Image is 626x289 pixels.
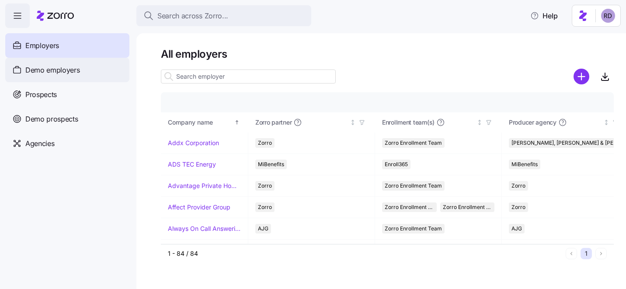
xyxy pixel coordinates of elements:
[566,248,577,259] button: Previous page
[168,160,216,169] a: ADS TEC Energy
[168,118,233,127] div: Company name
[509,118,556,127] span: Producer agency
[255,118,292,127] span: Zorro partner
[511,181,525,191] span: Zorro
[168,203,230,212] a: Affect Provider Group
[603,119,609,125] div: Not sorted
[25,65,80,76] span: Demo employers
[25,114,78,125] span: Demo prospects
[5,107,129,131] a: Demo prospects
[168,139,219,147] a: Addx Corporation
[385,138,442,148] span: Zorro Enrollment Team
[511,224,522,233] span: AJG
[258,138,272,148] span: Zorro
[385,224,442,233] span: Zorro Enrollment Team
[595,248,607,259] button: Next page
[25,138,54,149] span: Agencies
[234,119,240,125] div: Sorted ascending
[511,160,538,169] span: MiBenefits
[25,40,59,51] span: Employers
[136,5,311,26] button: Search across Zorro...
[161,47,614,61] h1: All employers
[443,202,492,212] span: Zorro Enrollment Experts
[385,202,434,212] span: Zorro Enrollment Team
[5,33,129,58] a: Employers
[523,7,565,24] button: Help
[258,202,272,212] span: Zorro
[5,58,129,82] a: Demo employers
[258,181,272,191] span: Zorro
[385,160,408,169] span: Enroll365
[476,119,483,125] div: Not sorted
[168,249,562,258] div: 1 - 84 / 84
[25,89,57,100] span: Prospects
[258,160,284,169] span: MiBenefits
[601,9,615,23] img: 6d862e07fa9c5eedf81a4422c42283ac
[5,82,129,107] a: Prospects
[5,131,129,156] a: Agencies
[161,70,336,84] input: Search employer
[375,112,502,132] th: Enrollment team(s)Not sorted
[511,202,525,212] span: Zorro
[168,181,241,190] a: Advantage Private Home Care
[161,112,248,132] th: Company nameSorted ascending
[385,181,442,191] span: Zorro Enrollment Team
[382,118,435,127] span: Enrollment team(s)
[248,112,375,132] th: Zorro partnerNot sorted
[574,69,589,84] svg: add icon
[168,224,241,233] a: Always On Call Answering Service
[530,10,558,21] span: Help
[157,10,228,21] span: Search across Zorro...
[350,119,356,125] div: Not sorted
[258,224,268,233] span: AJG
[581,248,592,259] button: 1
